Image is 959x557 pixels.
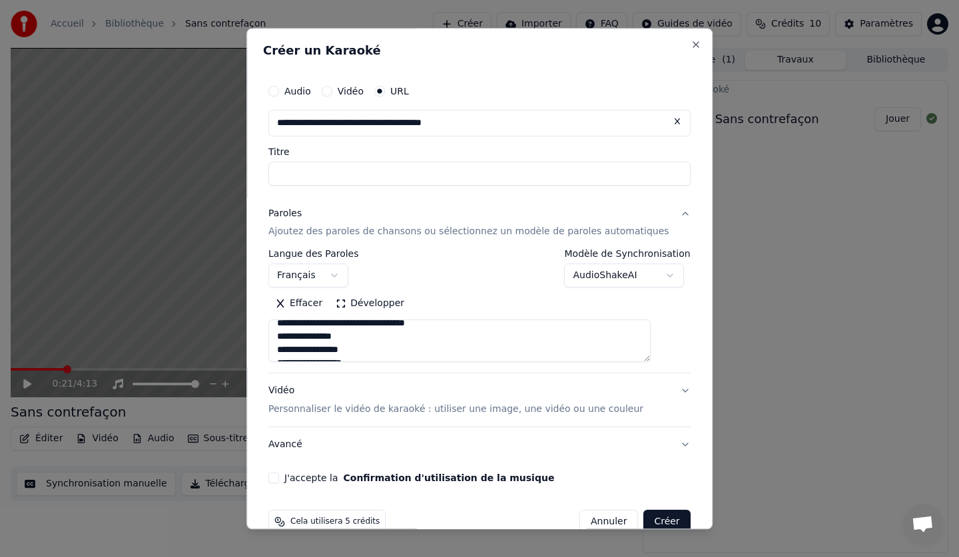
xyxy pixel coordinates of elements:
div: ParolesAjoutez des paroles de chansons ou sélectionnez un modèle de paroles automatiques [268,250,691,373]
button: Avancé [268,428,691,463]
button: Créer [644,510,691,534]
button: J'accepte la [344,474,555,483]
div: Vidéo [268,385,643,417]
label: J'accepte la [284,474,554,483]
label: Langue des Paroles [268,250,359,259]
button: Annuler [579,510,638,534]
label: Modèle de Synchronisation [565,250,691,259]
button: Développer [329,293,411,315]
label: URL [390,87,409,96]
span: Cela utilisera 5 crédits [290,517,380,528]
label: Audio [284,87,311,96]
button: Effacer [268,293,329,315]
p: Personnaliser le vidéo de karaoké : utiliser une image, une vidéo ou une couleur [268,403,643,417]
label: Titre [268,147,691,156]
button: VidéoPersonnaliser le vidéo de karaoké : utiliser une image, une vidéo ou une couleur [268,374,691,427]
div: Paroles [268,207,302,220]
label: Vidéo [338,87,364,96]
button: ParolesAjoutez des paroles de chansons ou sélectionnez un modèle de paroles automatiques [268,196,691,250]
h2: Créer un Karaoké [263,45,696,57]
p: Ajoutez des paroles de chansons ou sélectionnez un modèle de paroles automatiques [268,226,669,239]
